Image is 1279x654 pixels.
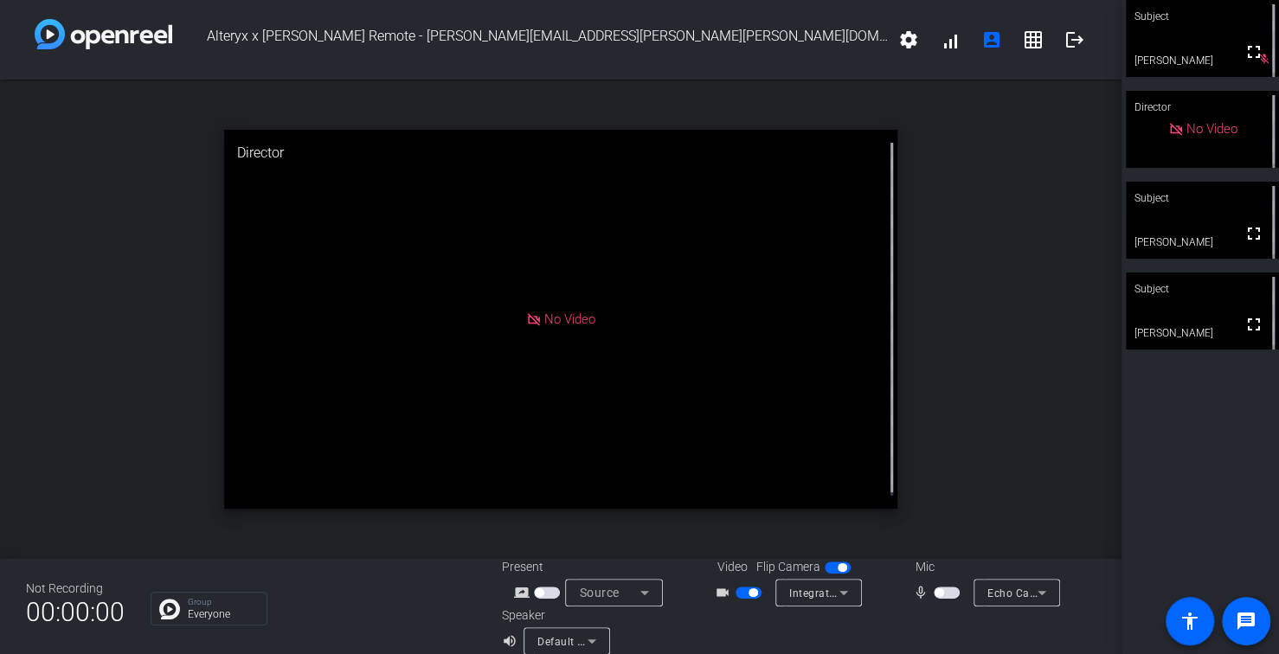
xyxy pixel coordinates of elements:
[789,586,948,599] span: Integrated Camera (174f:1812)
[544,311,595,327] span: No Video
[159,599,180,619] img: Chat Icon
[502,631,523,651] mat-icon: volume_up
[1126,182,1279,215] div: Subject
[26,580,125,598] div: Not Recording
[1186,121,1237,137] span: No Video
[224,130,897,176] div: Director
[579,586,619,599] span: Source
[756,558,820,576] span: Flip Camera
[513,582,534,603] mat-icon: screen_share_outline
[502,606,606,625] div: Speaker
[1244,314,1264,335] mat-icon: fullscreen
[1179,611,1200,632] mat-icon: accessibility
[35,19,172,49] img: white-gradient.svg
[172,19,888,61] span: Alteryx x [PERSON_NAME] Remote - [PERSON_NAME][EMAIL_ADDRESS][PERSON_NAME][PERSON_NAME][DOMAIN_NAME]
[981,29,1002,50] mat-icon: account_box
[1064,29,1085,50] mat-icon: logout
[26,591,125,633] span: 00:00:00
[898,29,919,50] mat-icon: settings
[537,634,736,648] span: Default - Speakers (2- Realtek(R) Audio)
[1126,272,1279,305] div: Subject
[1244,223,1264,244] mat-icon: fullscreen
[715,582,736,603] mat-icon: videocam_outline
[1236,611,1257,632] mat-icon: message
[1023,29,1044,50] mat-icon: grid_on
[1126,91,1279,124] div: Director
[897,558,1070,576] div: Mic
[188,609,258,619] p: Everyone
[1244,42,1264,62] mat-icon: fullscreen
[717,558,748,576] span: Video
[913,582,934,603] mat-icon: mic_none
[929,19,971,61] button: signal_cellular_alt
[502,558,675,576] div: Present
[188,598,258,606] p: Group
